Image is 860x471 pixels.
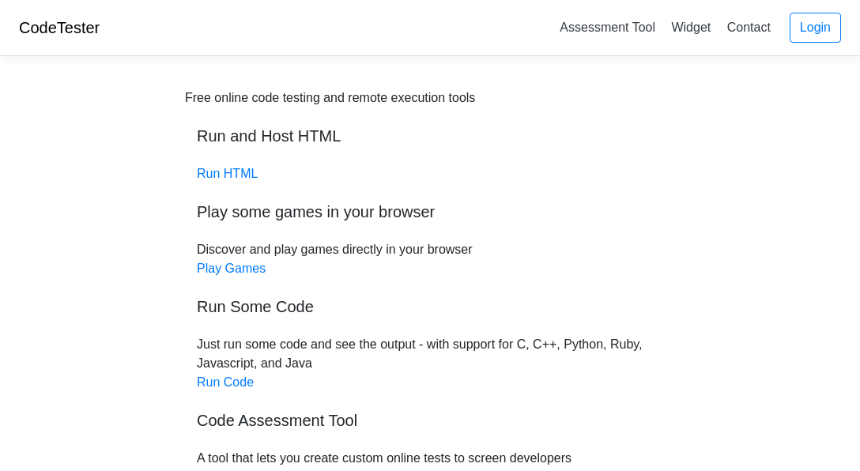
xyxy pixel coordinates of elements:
a: Assessment Tool [553,14,662,40]
h5: Play some games in your browser [197,202,663,221]
h5: Run Some Code [197,297,663,316]
a: Run HTML [197,167,258,180]
h5: Run and Host HTML [197,126,663,145]
a: CodeTester [19,19,100,36]
a: Login [790,13,841,43]
a: Widget [665,14,717,40]
h5: Code Assessment Tool [197,411,663,430]
a: Play Games [197,262,266,275]
div: Free online code testing and remote execution tools [185,89,475,107]
a: Contact [721,14,777,40]
a: Run Code [197,375,254,389]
